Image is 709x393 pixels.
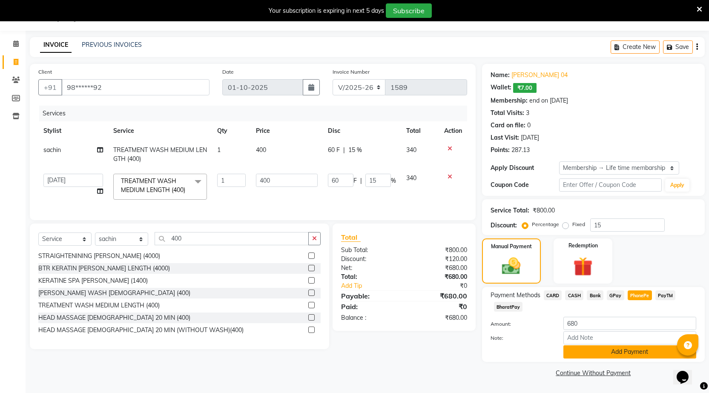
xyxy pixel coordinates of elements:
div: Services [39,106,474,121]
div: Discount: [491,221,517,230]
span: Payment Methods [491,291,540,300]
div: Wallet: [491,83,511,93]
button: Save [663,40,693,54]
th: Price [251,121,323,141]
label: Date [222,68,234,76]
span: Total [341,233,361,242]
div: ₹680.00 [404,313,474,322]
span: 15 % [348,146,362,155]
div: BTR KERATIN [PERSON_NAME] LENGTH (4000) [38,264,170,273]
input: Search or Scan [155,232,309,245]
label: Client [38,68,52,76]
th: Total [401,121,439,141]
div: Total Visits: [491,109,524,118]
div: ₹680.00 [404,273,474,281]
span: 1 [217,146,221,154]
div: Card on file: [491,121,525,130]
div: [PERSON_NAME] WASH [DEMOGRAPHIC_DATA] (400) [38,289,190,298]
button: Add Payment [563,345,696,359]
span: % [391,176,396,185]
div: ₹680.00 [404,264,474,273]
div: ₹800.00 [404,246,474,255]
span: TREATMENT WASH MEDIUM LENGTH (400) [113,146,207,163]
label: Note: [484,334,557,342]
label: Percentage [532,221,559,228]
div: ₹0 [404,301,474,312]
span: PayTM [655,290,676,300]
th: Qty [212,121,251,141]
img: _cash.svg [496,255,526,277]
div: 287.13 [511,146,530,155]
input: Add Note [563,331,696,344]
div: Payable: [335,291,404,301]
div: ₹680.00 [404,291,474,301]
div: Points: [491,146,510,155]
div: end on [DATE] [529,96,568,105]
div: 3 [526,109,529,118]
div: 0 [527,121,531,130]
a: INVOICE [40,37,72,53]
div: ₹800.00 [533,206,555,215]
div: Total: [335,273,404,281]
div: Service Total: [491,206,529,215]
a: PREVIOUS INVOICES [82,41,142,49]
label: Amount: [484,320,557,328]
button: +91 [38,79,62,95]
input: Search by Name/Mobile/Email/Code [61,79,210,95]
label: Invoice Number [333,68,370,76]
span: CARD [544,290,562,300]
label: Manual Payment [491,243,532,250]
span: | [343,146,345,155]
a: Add Tip [335,281,416,290]
input: Amount [563,317,696,330]
th: Disc [323,121,401,141]
div: HEAD MASSAGE [DEMOGRAPHIC_DATA] 20 MIN (WITHOUT WASH)(400) [38,326,244,335]
th: Stylist [38,121,108,141]
div: Your subscription is expiring in next 5 days [269,6,384,15]
div: ₹0 [416,281,474,290]
iframe: chat widget [673,359,700,384]
div: STRAIGHTENINING [PERSON_NAME] (4000) [38,252,160,261]
span: 400 [256,146,266,154]
a: x [185,186,189,194]
div: HEAD MASSAGE [DEMOGRAPHIC_DATA] 20 MIN (400) [38,313,190,322]
input: Enter Offer / Coupon Code [559,178,662,192]
span: 340 [406,146,416,154]
span: | [360,176,362,185]
button: Create New [611,40,660,54]
span: TREATMENT WASH MEDIUM LENGTH (400) [121,177,185,194]
div: Balance : [335,313,404,322]
th: Action [439,121,467,141]
div: Last Visit: [491,133,519,142]
div: Net: [335,264,404,273]
span: BharatPay [494,302,523,312]
div: Discount: [335,255,404,264]
span: GPay [607,290,624,300]
div: ₹120.00 [404,255,474,264]
span: Bank [587,290,603,300]
div: Coupon Code [491,181,559,189]
button: Apply [665,179,689,192]
span: ₹7.00 [513,83,537,93]
span: PhonePe [628,290,652,300]
div: Paid: [335,301,404,312]
a: Continue Without Payment [484,369,703,378]
span: CASH [565,290,583,300]
label: Fixed [572,221,585,228]
button: Subscribe [386,3,432,18]
img: _gift.svg [567,255,599,278]
div: [DATE] [521,133,539,142]
th: Service [108,121,212,141]
span: F [353,176,357,185]
div: KERATINE SPA [PERSON_NAME] (1400) [38,276,148,285]
a: [PERSON_NAME] 04 [511,71,568,80]
div: Sub Total: [335,246,404,255]
div: Membership: [491,96,528,105]
div: Apply Discount [491,164,559,172]
label: Redemption [568,242,598,250]
div: TREATMENT WASH MEDIUM LENGTH (400) [38,301,160,310]
span: sachin [43,146,61,154]
span: 60 F [328,146,340,155]
div: Name: [491,71,510,80]
span: 340 [406,174,416,182]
